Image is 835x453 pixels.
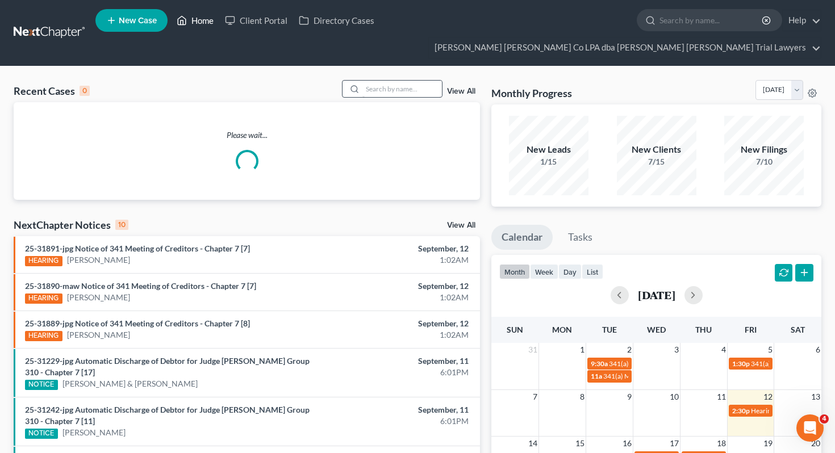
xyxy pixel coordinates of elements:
[669,437,680,450] span: 17
[724,143,804,156] div: New Filings
[609,359,756,368] span: 341(a) Meeting of Creditors for [PERSON_NAME]
[552,325,572,334] span: Mon
[25,380,58,390] div: NOTICE
[791,325,805,334] span: Sat
[14,84,90,98] div: Recent Cases
[532,390,538,404] span: 7
[509,156,588,167] div: 1/15
[527,343,538,356] span: 31
[716,390,727,404] span: 11
[328,292,469,303] div: 1:02AM
[659,10,763,31] input: Search by name...
[25,356,310,377] a: 25-31229-jpg Automatic Discharge of Debtor for Judge [PERSON_NAME] Group 310 - Chapter 7 [17]
[507,325,523,334] span: Sun
[62,427,126,438] a: [PERSON_NAME]
[558,264,582,279] button: day
[579,343,586,356] span: 1
[67,292,130,303] a: [PERSON_NAME]
[115,220,128,230] div: 10
[429,37,821,58] a: [PERSON_NAME] [PERSON_NAME] Co LPA dba [PERSON_NAME] [PERSON_NAME] Trial Lawyers
[219,10,293,31] a: Client Portal
[815,343,821,356] span: 6
[25,405,310,426] a: 25-31242-jpg Automatic Discharge of Debtor for Judge [PERSON_NAME] Group 310 - Chapter 7 [11]
[328,254,469,266] div: 1:02AM
[673,343,680,356] span: 3
[732,406,750,415] span: 2:30p
[783,10,821,31] a: Help
[591,359,608,368] span: 9:30a
[25,281,256,291] a: 25-31890-maw Notice of 341 Meeting of Creditors - Chapter 7 [7]
[582,264,603,279] button: list
[669,390,680,404] span: 10
[647,325,666,334] span: Wed
[762,390,774,404] span: 12
[602,325,617,334] span: Tue
[25,256,62,266] div: HEARING
[491,86,572,100] h3: Monthly Progress
[810,437,821,450] span: 20
[796,414,824,442] iframe: Intercom live chat
[617,143,696,156] div: New Clients
[491,225,553,250] a: Calendar
[119,16,157,25] span: New Case
[447,87,475,95] a: View All
[716,437,727,450] span: 18
[25,293,62,304] div: HEARING
[25,244,250,253] a: 25-31891-jpg Notice of 341 Meeting of Creditors - Chapter 7 [7]
[447,221,475,229] a: View All
[328,329,469,341] div: 1:02AM
[621,437,633,450] span: 16
[14,129,480,141] p: Please wait...
[617,156,696,167] div: 7/15
[745,325,757,334] span: Fri
[328,416,469,427] div: 6:01PM
[720,343,727,356] span: 4
[25,429,58,439] div: NOTICE
[14,218,128,232] div: NextChapter Notices
[558,225,603,250] a: Tasks
[171,10,219,31] a: Home
[574,437,586,450] span: 15
[328,355,469,367] div: September, 11
[638,289,675,301] h2: [DATE]
[328,280,469,292] div: September, 12
[732,359,750,368] span: 1:30p
[293,10,380,31] a: Directory Cases
[25,331,62,341] div: HEARING
[67,254,130,266] a: [PERSON_NAME]
[80,86,90,96] div: 0
[820,414,829,423] span: 4
[626,390,633,404] span: 9
[626,343,633,356] span: 2
[810,390,821,404] span: 13
[328,404,469,416] div: September, 11
[62,378,198,389] a: [PERSON_NAME] & [PERSON_NAME]
[499,264,530,279] button: month
[579,390,586,404] span: 8
[25,318,250,328] a: 25-31889-jpg Notice of 341 Meeting of Creditors - Chapter 7 [8]
[762,437,774,450] span: 19
[695,325,712,334] span: Thu
[591,372,602,380] span: 11a
[328,318,469,329] div: September, 12
[527,437,538,450] span: 14
[328,367,469,378] div: 6:01PM
[328,243,469,254] div: September, 12
[767,343,774,356] span: 5
[603,372,811,380] span: 341(a) Meeting of Creditors for [PERSON_NAME] & [PERSON_NAME]
[509,143,588,156] div: New Leads
[724,156,804,167] div: 7/10
[67,329,130,341] a: [PERSON_NAME]
[362,81,442,97] input: Search by name...
[530,264,558,279] button: week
